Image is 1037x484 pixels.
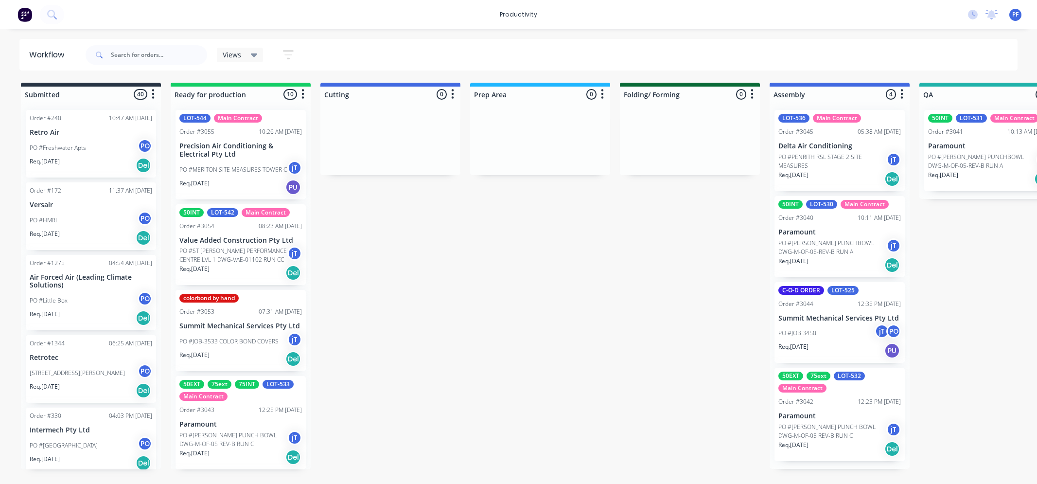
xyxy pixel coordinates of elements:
[886,324,901,339] div: PO
[179,449,210,458] p: Req. [DATE]
[109,186,152,195] div: 11:37 AM [DATE]
[138,291,152,306] div: PO
[287,161,302,175] div: jT
[136,230,151,246] div: Del
[138,139,152,153] div: PO
[176,376,306,469] div: 50EXT75ext75INTLOT-533Main ContractOrder #304312:25 PM [DATE]ParamountPO #[PERSON_NAME] PUNCH BOW...
[138,436,152,451] div: PO
[136,383,151,398] div: Del
[778,200,803,209] div: 50INT
[495,7,542,22] div: productivity
[30,128,152,137] p: Retro Air
[813,114,861,123] div: Main Contract
[778,239,886,256] p: PO #[PERSON_NAME] PUNCHBOWL DWG-M-OF-05-REV-B RUN A
[827,286,859,295] div: LOT-525
[26,110,156,178] div: Order #24010:47 AM [DATE]Retro AirPO #Freshwater AptsPOReq.[DATE]Del
[778,441,809,449] p: Req. [DATE]
[287,246,302,261] div: jT
[214,114,262,123] div: Main Contract
[287,430,302,445] div: jT
[26,335,156,403] div: Order #134406:25 AM [DATE]Retrotec[STREET_ADDRESS][PERSON_NAME]POReq.[DATE]Del
[208,380,231,389] div: 75ext
[287,332,302,347] div: jT
[179,307,214,316] div: Order #3053
[30,339,65,348] div: Order #1344
[774,110,905,191] div: LOT-536Main ContractOrder #304505:38 AM [DATE]Delta Air ConditioningPO #PENRITH RSL STAGE 2 SITE ...
[778,171,809,179] p: Req. [DATE]
[138,211,152,226] div: PO
[176,110,306,199] div: LOT-544Main ContractOrder #305510:26 AM [DATE]Precision Air Conditioning & Electrical Pty LtdPO #...
[30,259,65,268] div: Order #1275
[179,406,214,414] div: Order #3043
[928,171,958,179] p: Req. [DATE]
[858,214,901,222] div: 10:11 AM [DATE]
[179,392,228,401] div: Main Contract
[179,127,214,136] div: Order #3055
[778,342,809,351] p: Req. [DATE]
[179,236,302,245] p: Value Added Construction Pty Ltd
[263,380,294,389] div: LOT-533
[778,384,826,393] div: Main Contract
[1012,10,1019,19] span: PF
[778,300,813,308] div: Order #3044
[806,200,837,209] div: LOT-530
[259,127,302,136] div: 10:26 AM [DATE]
[179,337,279,346] p: PO #JOB-3533 COLOR BOND COVERS
[138,364,152,378] div: PO
[109,412,152,420] div: 04:03 PM [DATE]
[886,152,901,167] div: jT
[136,158,151,173] div: Del
[778,412,901,420] p: Paramount
[884,441,900,457] div: Del
[235,380,259,389] div: 75INT
[30,273,152,290] p: Air Forced Air (Leading Climate Solutions)
[207,208,238,217] div: LOT-542
[136,310,151,326] div: Del
[30,412,61,420] div: Order #330
[179,322,302,330] p: Summit Mechanical Services Pty Ltd
[778,286,824,295] div: C-O-D ORDER
[26,182,156,250] div: Order #17211:37 AM [DATE]VersairPO #HMRIPOReq.[DATE]Del
[179,294,239,303] div: colorbond by hand
[858,397,901,406] div: 12:23 PM [DATE]
[30,114,61,123] div: Order #240
[26,408,156,475] div: Order #33004:03 PM [DATE]Intermech Pty LtdPO #[GEOGRAPHIC_DATA]POReq.[DATE]Del
[778,314,901,323] p: Summit Mechanical Services Pty Ltd
[858,300,901,308] div: 12:35 PM [DATE]
[778,153,886,170] p: PO #PENRITH RSL STAGE 2 SITE MEASURES
[778,228,901,236] p: Paramount
[30,230,60,238] p: Req. [DATE]
[179,351,210,359] p: Req. [DATE]
[136,455,151,471] div: Del
[176,290,306,371] div: colorbond by handOrder #305307:31 AM [DATE]Summit Mechanical Services Pty LtdPO #JOB-3533 COLOR B...
[179,208,204,217] div: 50INT
[928,153,1036,170] p: PO #[PERSON_NAME] PUNCHBOWL DWG-M-OF-05-REV-B RUN A
[778,214,813,222] div: Order #3040
[29,49,69,61] div: Workflow
[778,142,901,150] p: Delta Air Conditioning
[774,196,905,277] div: 50INTLOT-530Main ContractOrder #304010:11 AM [DATE]ParamountPO #[PERSON_NAME] PUNCHBOWL DWG-M-OF-...
[778,423,886,440] p: PO #[PERSON_NAME] PUNCH BOWL DWG-M-OF-05 REV-B RUN C
[884,257,900,273] div: Del
[778,127,813,136] div: Order #3045
[774,282,905,363] div: C-O-D ORDERLOT-525Order #304412:35 PM [DATE]Summit Mechanical Services Pty LtdPO #JOB 3450jTPOReq...
[285,265,301,281] div: Del
[30,143,86,152] p: PO #Freshwater Apts
[30,426,152,434] p: Intermech Pty Ltd
[179,420,302,429] p: Paramount
[285,449,301,465] div: Del
[886,238,901,253] div: jT
[179,114,211,123] div: LOT-544
[179,165,287,174] p: PO #MERITON SITE MEASURES TOWER C
[841,200,889,209] div: Main Contract
[884,343,900,359] div: PU
[18,7,32,22] img: Factory
[30,369,125,377] p: [STREET_ADDRESS][PERSON_NAME]
[176,204,306,286] div: 50INTLOT-542Main ContractOrder #305408:23 AM [DATE]Value Added Construction Pty LtdPO #ST [PERSON...
[30,157,60,166] p: Req. [DATE]
[928,114,952,123] div: 50INT
[778,372,803,380] div: 50EXT
[179,142,302,159] p: Precision Air Conditioning & Electrical Pty Ltd
[884,171,900,187] div: Del
[30,201,152,209] p: Versair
